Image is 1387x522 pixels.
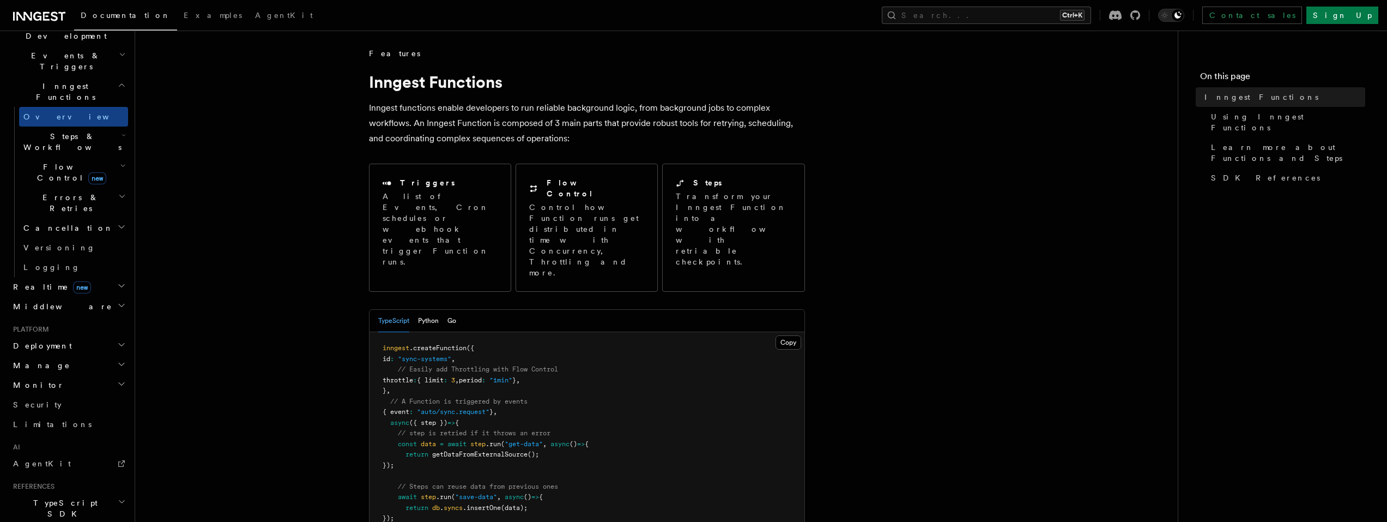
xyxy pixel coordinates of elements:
[529,202,644,278] p: Control how Function runs get distributed in time with Concurrency, Throttling and more.
[9,340,72,351] span: Deployment
[486,440,501,448] span: .run
[383,376,413,384] span: throttle
[9,107,128,277] div: Inngest Functions
[1060,10,1085,21] kbd: Ctrl+K
[1207,168,1365,188] a: SDK References
[417,376,444,384] span: { limit
[9,301,112,312] span: Middleware
[531,493,539,501] span: =>
[1200,87,1365,107] a: Inngest Functions
[390,419,409,427] span: async
[693,177,722,188] h2: Steps
[19,238,128,257] a: Versioning
[451,493,455,501] span: (
[444,504,463,512] span: syncs
[539,493,543,501] span: {
[19,192,118,214] span: Errors & Retries
[19,107,128,127] a: Overview
[463,504,501,512] span: .insertOne
[9,454,128,473] a: AgentKit
[19,218,128,238] button: Cancellation
[451,355,455,363] span: ,
[74,3,177,31] a: Documentation
[9,482,54,491] span: References
[776,335,801,350] button: Copy
[184,11,242,20] span: Examples
[369,72,805,92] h1: Inngest Functions
[9,81,118,103] span: Inngest Functions
[9,46,128,76] button: Events & Triggers
[482,376,486,384] span: :
[19,157,128,188] button: Flow Controlnew
[405,451,428,458] span: return
[1158,9,1184,22] button: Toggle dark mode
[19,127,128,157] button: Steps & Workflows
[501,504,528,512] span: (data);
[455,493,497,501] span: "save-data"
[398,493,417,501] span: await
[19,257,128,277] a: Logging
[13,459,71,468] span: AgentKit
[447,310,456,332] button: Go
[570,440,577,448] span: ()
[455,419,459,427] span: {
[369,164,511,292] a: TriggersA list of Events, Cron schedules or webhook events that trigger Function runs.
[413,376,417,384] span: :
[516,164,658,292] a: Flow ControlControl how Function runs get distributed in time with Concurrency, Throttling and more.
[447,419,455,427] span: =>
[493,408,497,416] span: ,
[585,440,589,448] span: {
[501,440,505,448] span: (
[9,336,128,356] button: Deployment
[383,461,394,469] span: });
[19,131,122,153] span: Steps & Workflows
[1211,111,1365,133] span: Using Inngest Functions
[9,380,64,391] span: Monitor
[1204,92,1318,103] span: Inngest Functions
[23,112,136,121] span: Overview
[9,356,128,375] button: Manage
[9,497,118,519] span: TypeScript SDK
[436,493,451,501] span: .run
[1207,107,1365,137] a: Using Inngest Functions
[409,419,447,427] span: ({ step })
[9,325,49,334] span: Platform
[13,420,92,429] span: Limitations
[400,177,455,188] h2: Triggers
[505,440,543,448] span: "get-data"
[9,375,128,395] button: Monitor
[9,415,128,434] a: Limitations
[9,76,128,107] button: Inngest Functions
[409,408,413,416] span: :
[398,429,550,437] span: // step is retried if it throws an error
[386,387,390,394] span: ,
[255,11,313,20] span: AgentKit
[528,451,539,458] span: ();
[398,483,558,490] span: // Steps can reuse data from previous ones
[447,440,467,448] span: await
[516,376,520,384] span: ,
[19,161,120,183] span: Flow Control
[1200,70,1365,87] h4: On this page
[23,243,95,252] span: Versioning
[547,177,644,199] h2: Flow Control
[512,376,516,384] span: }
[497,493,501,501] span: ,
[19,188,128,218] button: Errors & Retries
[421,493,436,501] span: step
[405,504,428,512] span: return
[550,440,570,448] span: async
[81,11,171,20] span: Documentation
[9,297,128,316] button: Middleware
[383,408,409,416] span: { event
[459,376,482,384] span: period
[9,15,128,46] button: Local Development
[73,281,91,293] span: new
[9,360,70,371] span: Manage
[383,514,394,522] span: });
[467,344,474,352] span: ({
[9,20,119,41] span: Local Development
[383,344,409,352] span: inngest
[409,344,467,352] span: .createFunction
[9,277,128,297] button: Realtimenew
